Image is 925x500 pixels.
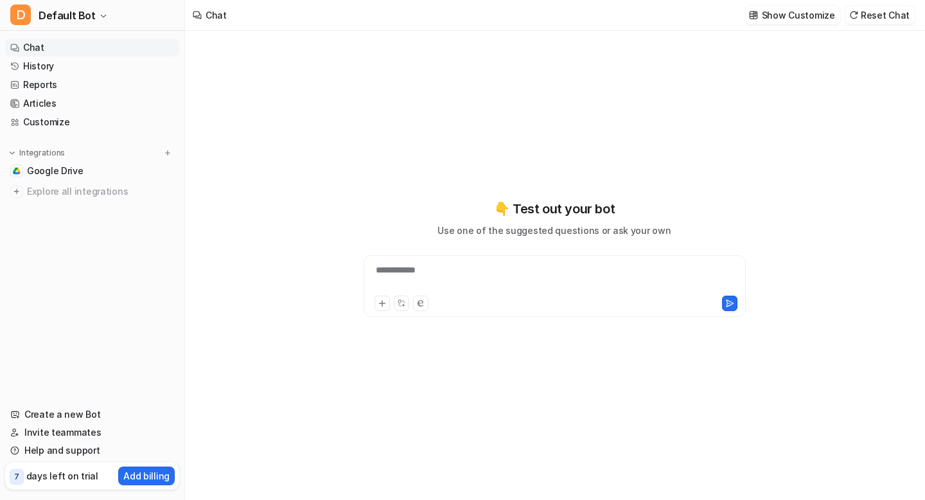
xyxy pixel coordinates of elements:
a: Articles [5,94,179,112]
span: Default Bot [39,6,96,24]
img: explore all integrations [10,185,23,198]
img: Google Drive [13,167,21,175]
img: customize [749,10,758,20]
button: Reset Chat [845,6,915,24]
img: reset [849,10,858,20]
a: History [5,57,179,75]
div: Chat [206,8,227,22]
span: Google Drive [27,165,84,177]
img: menu_add.svg [163,148,172,157]
a: Explore all integrations [5,183,179,201]
span: D [10,4,31,25]
p: Integrations [19,148,65,158]
p: Show Customize [762,8,835,22]
a: Invite teammates [5,424,179,442]
span: Explore all integrations [27,181,174,202]
p: days left on trial [26,469,98,483]
button: Add billing [118,467,175,485]
p: 👇 Test out your bot [494,199,615,219]
button: Integrations [5,147,69,159]
a: Google DriveGoogle Drive [5,162,179,180]
p: Add billing [123,469,170,483]
a: Customize [5,113,179,131]
a: Reports [5,76,179,94]
p: 7 [14,471,19,483]
img: expand menu [8,148,17,157]
a: Create a new Bot [5,406,179,424]
button: Show Customize [745,6,840,24]
p: Use one of the suggested questions or ask your own [437,224,671,237]
a: Chat [5,39,179,57]
a: Help and support [5,442,179,460]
